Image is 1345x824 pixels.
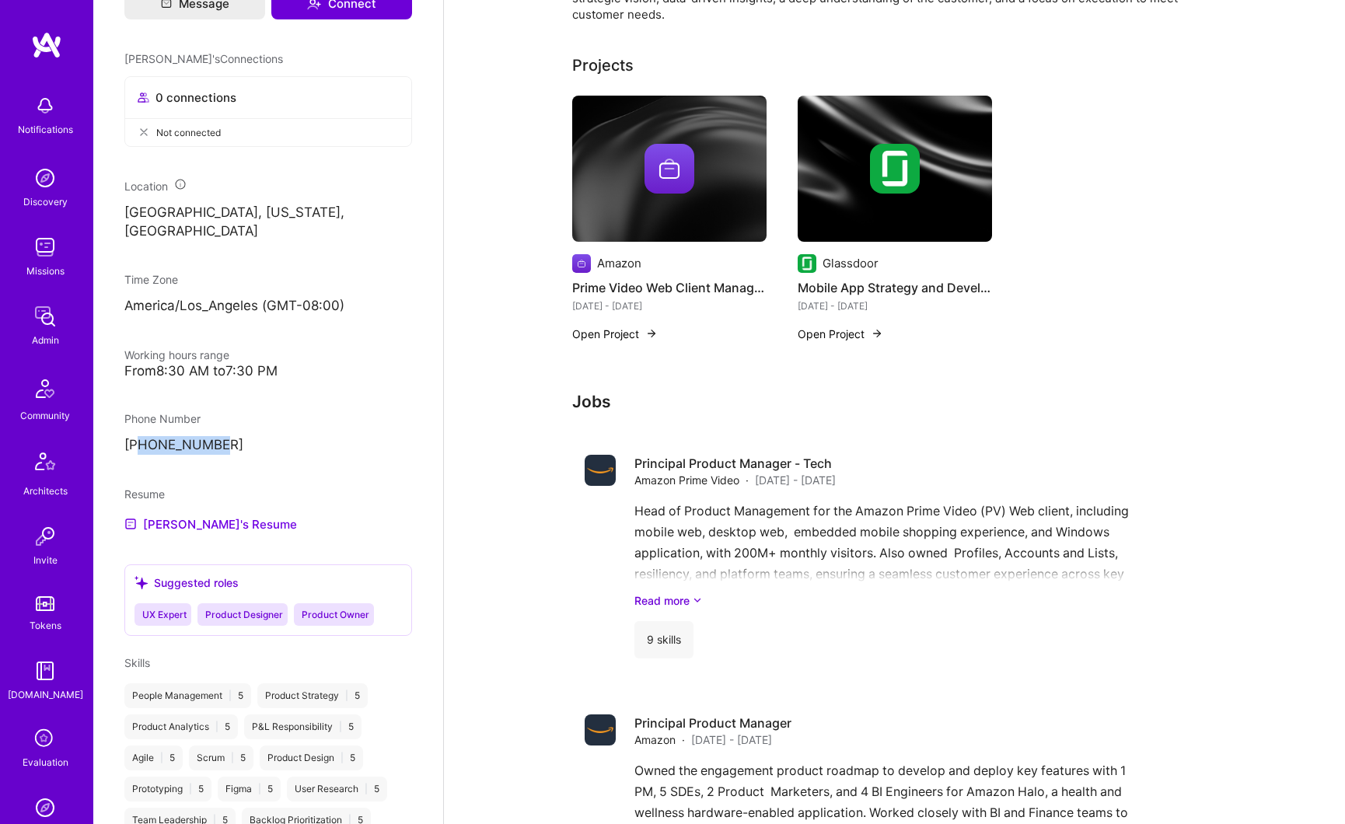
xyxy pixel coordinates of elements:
[634,472,739,488] span: Amazon Prime Video
[124,777,211,801] div: Prototyping 5
[124,204,412,241] p: [GEOGRAPHIC_DATA], [US_STATE], [GEOGRAPHIC_DATA]
[124,51,283,67] span: [PERSON_NAME]'s Connections
[26,370,64,407] img: Community
[691,731,772,748] span: [DATE] - [DATE]
[634,455,836,472] h4: Principal Product Manager - Tech
[32,332,59,348] div: Admin
[31,31,62,59] img: logo
[30,90,61,121] img: bell
[572,298,767,314] div: [DATE] - [DATE]
[345,690,348,702] span: |
[870,144,920,194] img: Company logo
[26,445,64,483] img: Architects
[134,576,148,589] i: icon SuggestedTeams
[572,54,634,77] div: Projects
[142,609,187,620] span: UX Expert
[798,278,992,298] h4: Mobile App Strategy and Development
[755,472,836,488] span: [DATE] - [DATE]
[18,121,73,138] div: Notifications
[23,483,68,499] div: Architects
[871,327,883,340] img: arrow-right
[634,592,1205,609] a: Read more
[229,690,232,702] span: |
[30,232,61,263] img: teamwork
[215,721,218,733] span: |
[645,144,694,194] img: Company logo
[30,724,60,754] i: icon SelectionTeam
[134,574,239,591] div: Suggested roles
[124,297,412,316] p: America/Los_Angeles (GMT-08:00 )
[138,92,149,103] i: icon Collaborator
[124,348,229,361] span: Working hours range
[572,96,767,242] img: cover
[798,326,883,342] button: Open Project
[124,714,238,739] div: Product Analytics 5
[124,412,201,425] span: Phone Number
[260,745,363,770] div: Product Design 5
[138,126,150,138] i: icon CloseGray
[124,745,183,770] div: Agile 5
[585,714,616,745] img: Company logo
[26,263,65,279] div: Missions
[798,298,992,314] div: [DATE] - [DATE]
[572,254,591,273] img: Company logo
[572,392,1217,411] h3: Jobs
[693,592,702,609] i: icon ArrowDownSecondaryDark
[339,721,342,733] span: |
[645,327,658,340] img: arrow-right
[124,515,297,533] a: [PERSON_NAME]'s Resume
[124,178,412,194] div: Location
[30,301,61,332] img: admin teamwork
[634,714,791,731] h4: Principal Product Manager
[30,521,61,552] img: Invite
[257,683,368,708] div: Product Strategy 5
[8,686,83,703] div: [DOMAIN_NAME]
[30,162,61,194] img: discovery
[287,777,387,801] div: User Research 5
[124,683,251,708] div: People Management 5
[124,273,178,286] span: Time Zone
[218,777,281,801] div: Figma 5
[244,714,362,739] div: P&L Responsibility 5
[124,656,150,669] span: Skills
[258,783,261,795] span: |
[33,552,58,568] div: Invite
[302,609,369,620] span: Product Owner
[205,609,283,620] span: Product Designer
[634,621,693,658] div: 9 skills
[124,518,137,530] img: Resume
[155,89,236,106] span: 0 connections
[798,254,816,273] img: Company logo
[23,754,68,770] div: Evaluation
[189,745,253,770] div: Scrum 5
[572,326,658,342] button: Open Project
[231,752,234,764] span: |
[20,407,70,424] div: Community
[597,255,641,271] div: Amazon
[30,617,61,634] div: Tokens
[634,731,676,748] span: Amazon
[823,255,879,271] div: Glassdoor
[341,752,344,764] span: |
[124,363,412,379] div: From 8:30 AM to 7:30 PM
[746,472,749,488] span: ·
[30,792,61,823] img: Admin Search
[36,596,54,611] img: tokens
[365,783,368,795] span: |
[124,436,412,455] p: [PHONE_NUMBER]
[189,783,192,795] span: |
[160,752,163,764] span: |
[585,455,616,486] img: Company logo
[156,124,221,141] span: Not connected
[30,655,61,686] img: guide book
[124,76,412,147] button: 0 connectionsNot connected
[23,194,68,210] div: Discovery
[124,487,165,501] span: Resume
[798,96,992,242] img: cover
[572,278,767,298] h4: Prime Video Web Client Management
[682,731,685,748] span: ·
